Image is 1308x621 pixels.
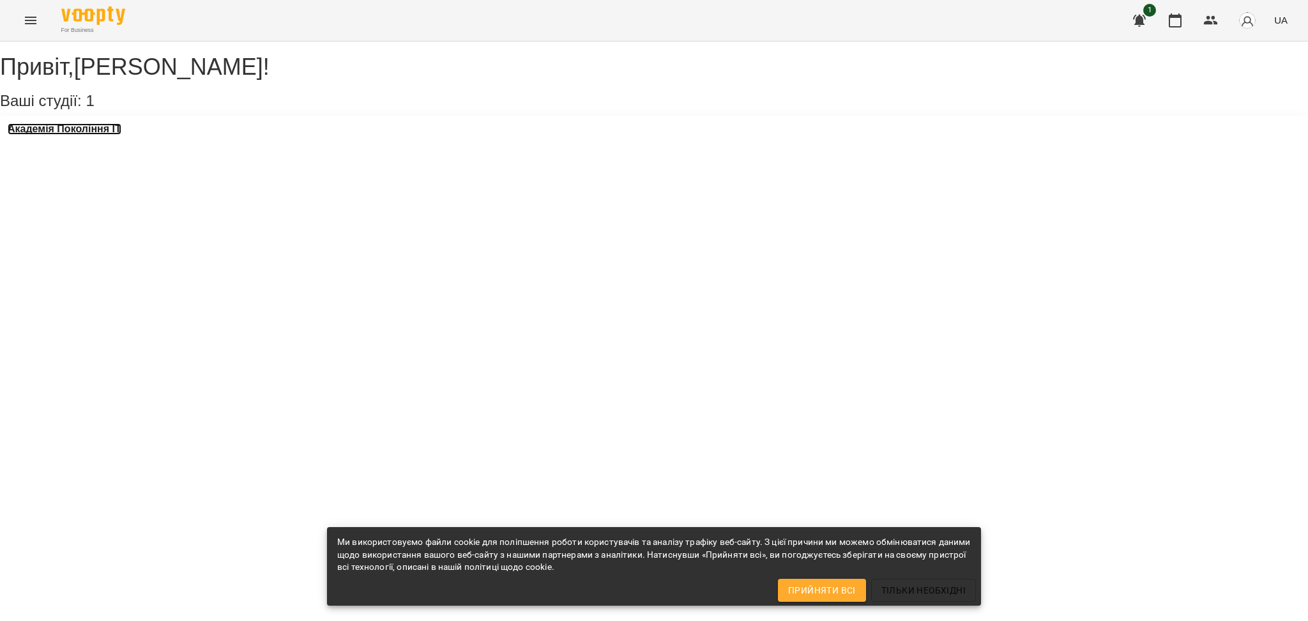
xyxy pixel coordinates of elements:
span: 1 [1143,4,1156,17]
span: UA [1274,13,1288,27]
span: 1 [86,92,94,109]
a: Академія Покоління ІТ [8,123,121,135]
img: Voopty Logo [61,6,125,25]
button: Menu [15,5,46,36]
img: avatar_s.png [1238,11,1256,29]
button: UA [1269,8,1293,32]
span: For Business [61,26,125,34]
